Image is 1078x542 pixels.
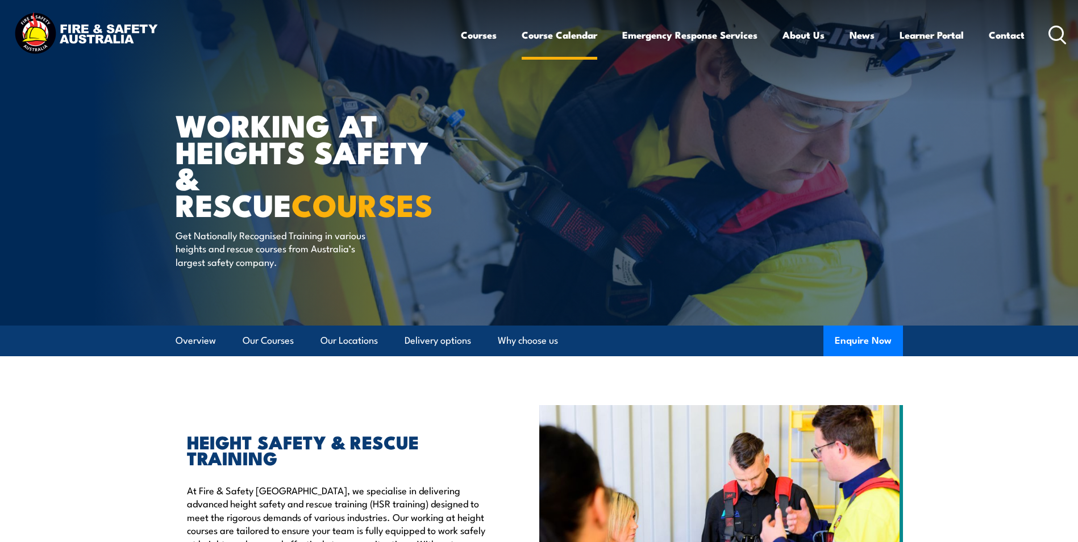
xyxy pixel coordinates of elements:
a: About Us [783,20,825,50]
a: Our Courses [243,326,294,356]
strong: COURSES [292,180,433,227]
a: Contact [989,20,1025,50]
h2: HEIGHT SAFETY & RESCUE TRAINING [187,433,487,465]
a: Why choose us [498,326,558,356]
a: Emergency Response Services [622,20,757,50]
a: News [850,20,875,50]
p: Get Nationally Recognised Training in various heights and rescue courses from Australia’s largest... [176,228,383,268]
a: Course Calendar [522,20,597,50]
button: Enquire Now [823,326,903,356]
a: Our Locations [321,326,378,356]
a: Courses [461,20,497,50]
a: Overview [176,326,216,356]
a: Learner Portal [900,20,964,50]
a: Delivery options [405,326,471,356]
h1: WORKING AT HEIGHTS SAFETY & RESCUE [176,111,456,218]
